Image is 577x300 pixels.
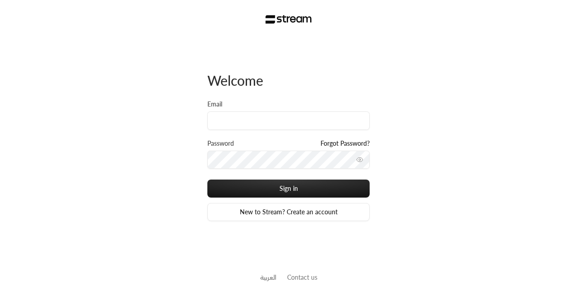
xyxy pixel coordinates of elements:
button: Contact us [287,272,317,282]
span: Welcome [207,72,263,88]
a: Forgot Password? [321,139,370,148]
a: Contact us [287,273,317,281]
label: Email [207,100,222,109]
label: Password [207,139,234,148]
a: New to Stream? Create an account [207,203,370,221]
img: Stream Logo [266,15,312,24]
a: العربية [260,269,276,286]
button: toggle password visibility [353,152,367,167]
button: Sign in [207,180,370,198]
